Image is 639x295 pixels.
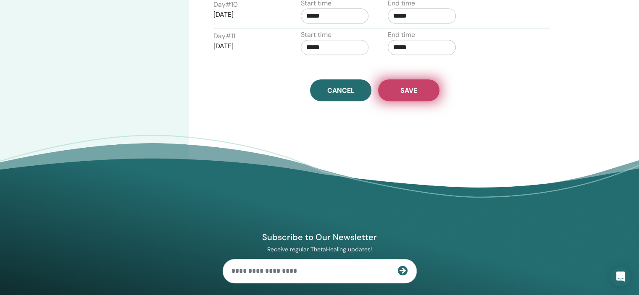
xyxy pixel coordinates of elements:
p: Receive regular ThetaHealing updates! [223,245,417,253]
label: Day # 11 [213,31,235,41]
span: Cancel [327,86,355,95]
div: Open Intercom Messenger [610,266,631,287]
label: End time [388,30,415,40]
h4: Subscribe to Our Newsletter [223,232,417,243]
label: Start time [301,30,331,40]
button: Save [378,79,439,101]
a: Cancel [310,79,371,101]
p: [DATE] [213,10,281,20]
span: Save [400,86,417,95]
p: [DATE] [213,41,281,51]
